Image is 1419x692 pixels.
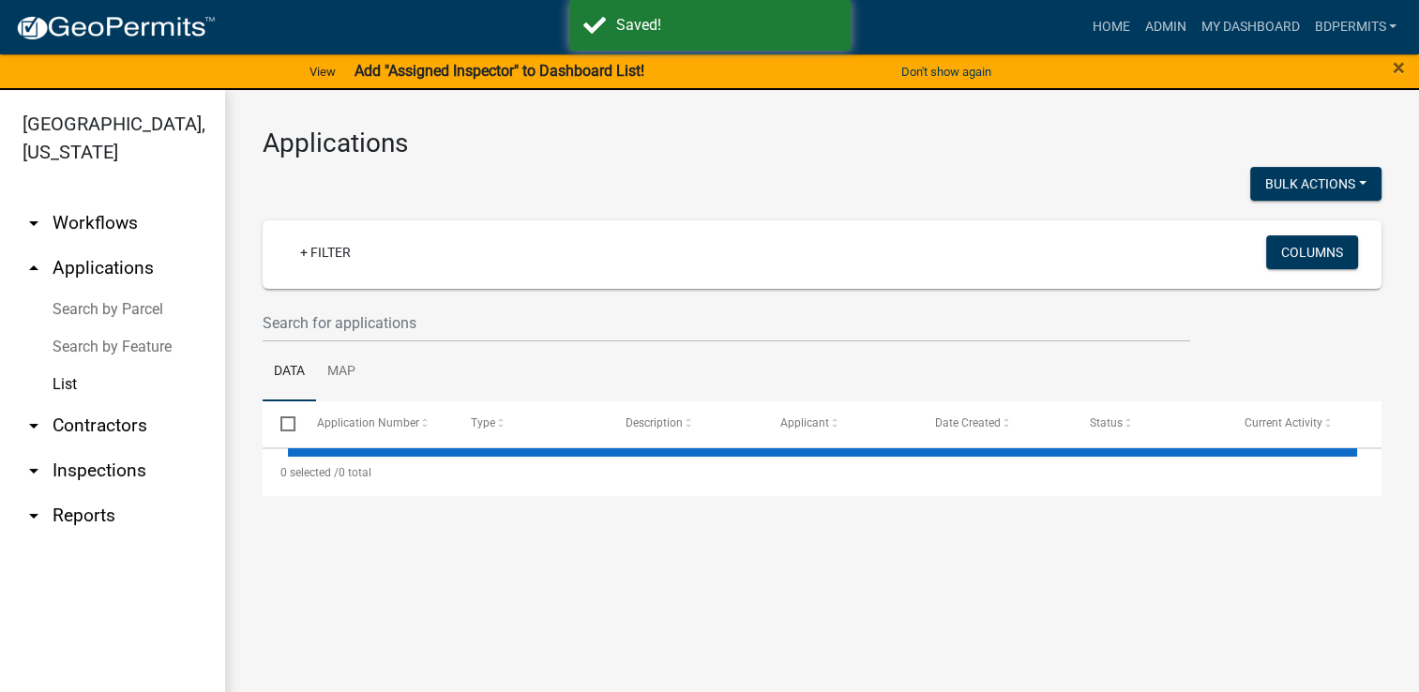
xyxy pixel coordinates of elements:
a: + Filter [285,235,366,269]
datatable-header-cell: Select [263,401,298,446]
input: Search for applications [263,304,1190,342]
a: Bdpermits [1306,9,1404,45]
datatable-header-cell: Description [608,401,762,446]
datatable-header-cell: Status [1071,401,1226,446]
datatable-header-cell: Date Created [917,401,1072,446]
a: Home [1084,9,1137,45]
a: Admin [1137,9,1193,45]
strong: Add "Assigned Inspector" to Dashboard List! [355,62,644,80]
span: Application Number [317,416,419,429]
datatable-header-cell: Type [453,401,608,446]
a: View [302,56,343,87]
i: arrow_drop_down [23,504,45,527]
button: Don't show again [894,56,999,87]
div: 0 total [263,449,1381,496]
i: arrow_drop_down [23,414,45,437]
span: Status [1090,416,1123,429]
span: Applicant [780,416,829,429]
span: Current Activity [1244,416,1321,429]
a: Map [316,342,367,402]
button: Close [1393,56,1405,79]
i: arrow_drop_up [23,257,45,279]
div: Saved! [616,14,837,37]
i: arrow_drop_down [23,212,45,234]
a: My Dashboard [1193,9,1306,45]
h3: Applications [263,128,1381,159]
button: Columns [1266,235,1358,269]
span: Date Created [935,416,1001,429]
datatable-header-cell: Application Number [298,401,453,446]
i: arrow_drop_down [23,459,45,482]
span: Type [471,416,495,429]
a: Data [263,342,316,402]
datatable-header-cell: Applicant [762,401,917,446]
span: × [1393,54,1405,81]
datatable-header-cell: Current Activity [1226,401,1381,446]
span: 0 selected / [280,466,339,479]
span: Description [626,416,683,429]
button: Bulk Actions [1250,167,1381,201]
